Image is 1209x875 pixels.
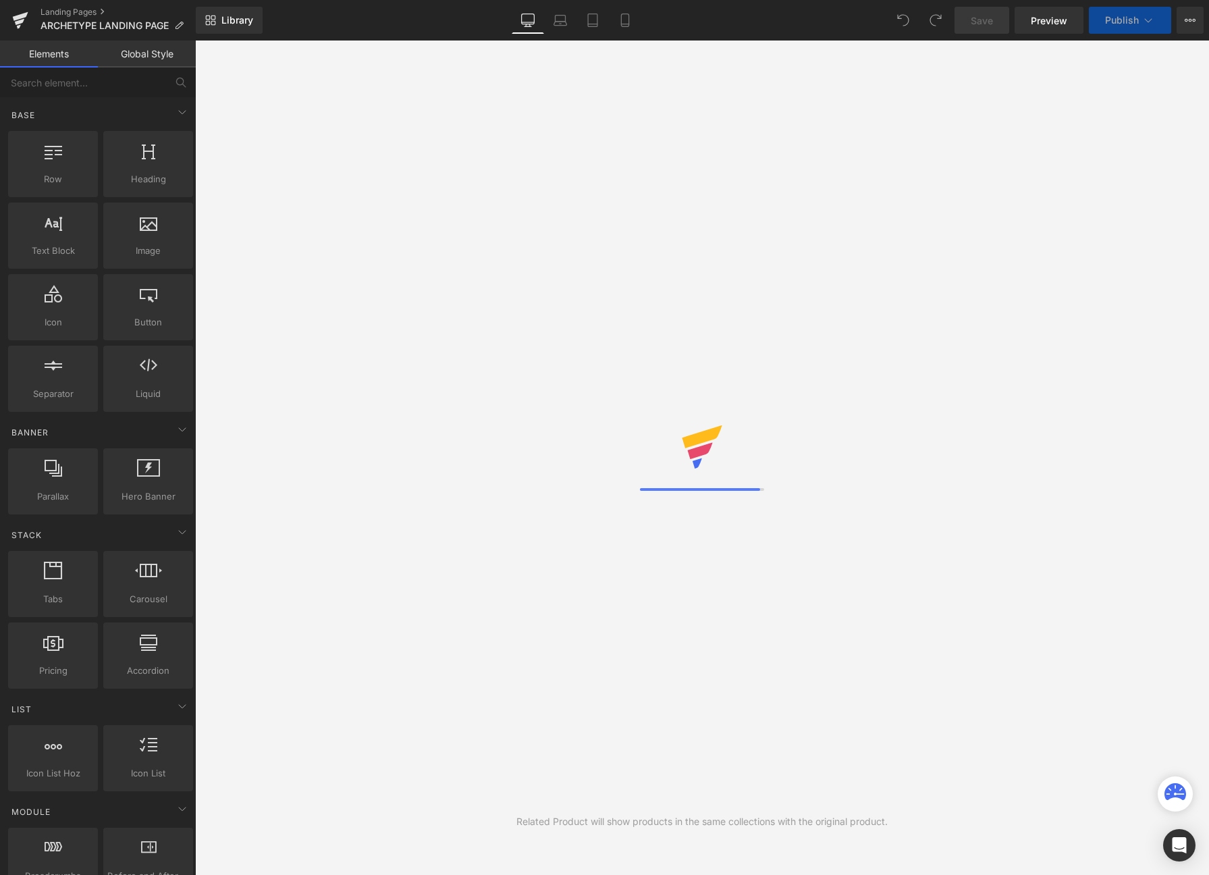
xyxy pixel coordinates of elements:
span: Text Block [12,244,94,258]
span: Hero Banner [107,489,189,504]
button: Undo [890,7,917,34]
span: ARCHETYPE LANDING PAGE [41,20,169,31]
span: Icon List [107,766,189,780]
span: Heading [107,172,189,186]
button: Redo [922,7,949,34]
span: Module [10,805,52,818]
a: New Library [196,7,263,34]
div: Open Intercom Messenger [1163,829,1195,861]
span: Save [971,14,993,28]
span: Accordion [107,664,189,678]
span: Publish [1105,15,1139,26]
span: Banner [10,426,50,439]
button: Publish [1089,7,1171,34]
span: Row [12,172,94,186]
span: Icon [12,315,94,329]
span: Image [107,244,189,258]
span: Preview [1031,14,1067,28]
span: Pricing [12,664,94,678]
span: Liquid [107,387,189,401]
span: Carousel [107,592,189,606]
span: Base [10,109,36,122]
a: Preview [1015,7,1083,34]
a: Desktop [512,7,544,34]
a: Tablet [576,7,609,34]
a: Mobile [609,7,641,34]
span: Stack [10,529,43,541]
span: Button [107,315,189,329]
a: Global Style [98,41,196,68]
span: Parallax [12,489,94,504]
span: List [10,703,33,716]
span: Icon List Hoz [12,766,94,780]
span: Tabs [12,592,94,606]
span: Library [221,14,253,26]
a: Laptop [544,7,576,34]
div: Related Product will show products in the same collections with the original product. [516,814,888,829]
a: Landing Pages [41,7,196,18]
button: More [1177,7,1204,34]
span: Separator [12,387,94,401]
